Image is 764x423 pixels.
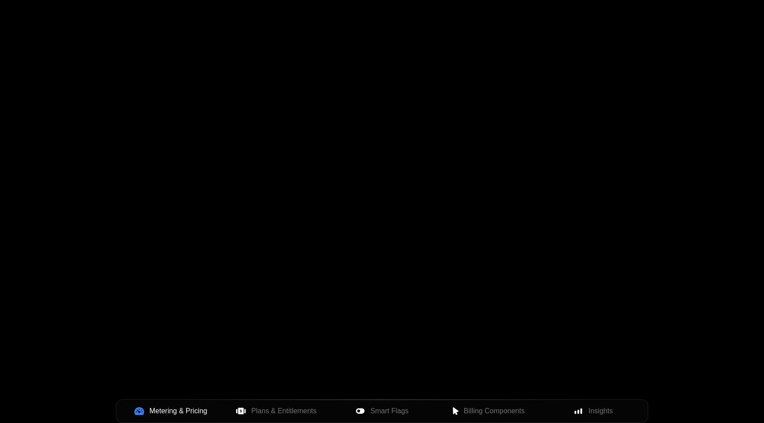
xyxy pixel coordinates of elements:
[588,406,613,416] span: Insights
[540,401,646,421] button: Insights
[118,401,224,421] button: Metering & Pricing
[251,406,317,416] span: Plans & Entitlements
[435,401,540,421] button: Billing Components
[464,406,525,416] span: Billing Components
[329,401,435,421] button: Smart Flags
[149,406,207,416] span: Metering & Pricing
[371,406,409,416] span: Smart Flags
[224,401,329,421] button: Plans & Entitlements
